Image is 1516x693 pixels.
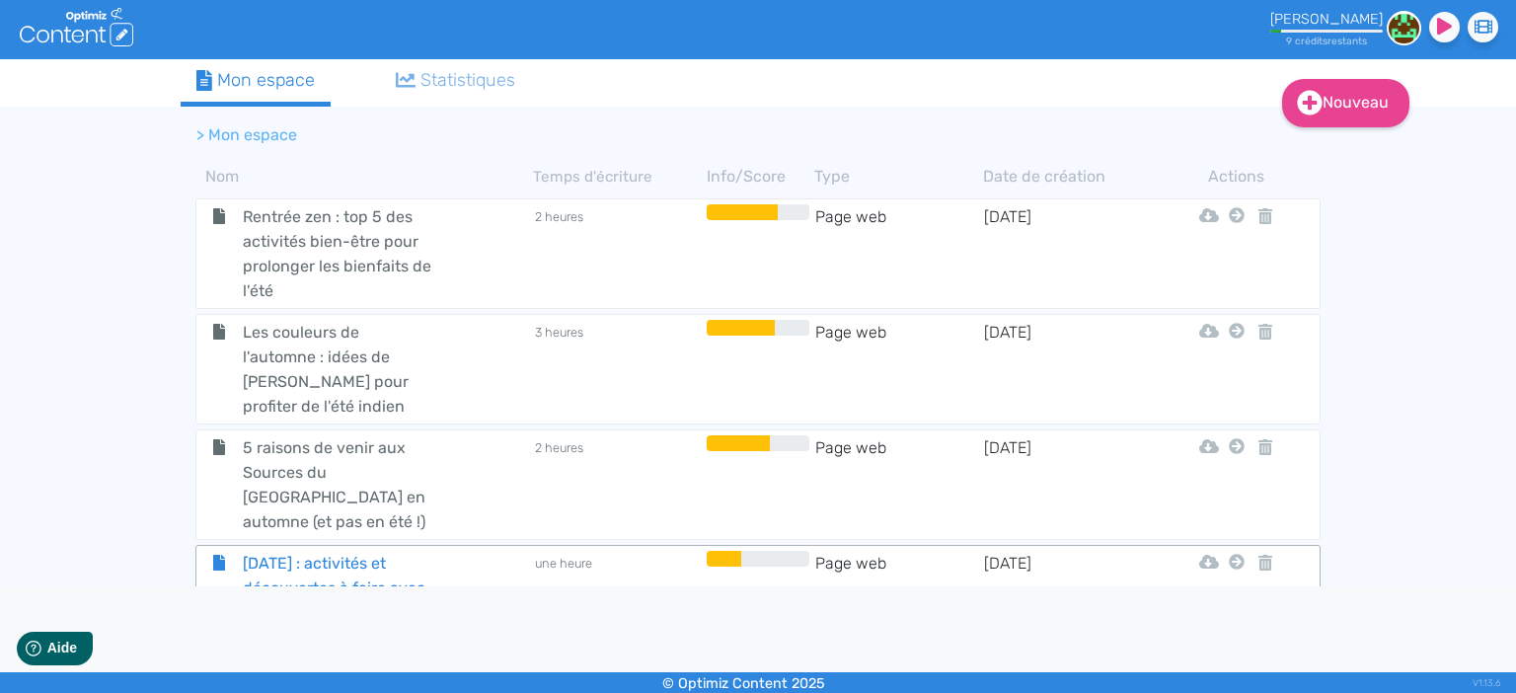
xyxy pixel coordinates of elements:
[983,435,1152,534] td: [DATE]
[228,204,450,303] span: Rentrée zen : top 5 des activités bien-être pour prolonger les bienfaits de l'été
[396,67,516,94] div: Statistiques
[1270,11,1383,28] div: [PERSON_NAME]
[533,435,702,534] td: 2 heures
[814,435,983,534] td: Page web
[228,320,450,419] span: Les couleurs de l'automne : idées de [PERSON_NAME] pour profiter de l'été indien
[195,165,533,189] th: Nom
[814,204,983,303] td: Page web
[662,675,825,692] small: © Optimiz Content 2025
[181,59,331,107] a: Mon espace
[702,165,814,189] th: Info/Score
[983,165,1152,189] th: Date de création
[983,204,1152,303] td: [DATE]
[181,112,1168,159] nav: breadcrumb
[983,551,1152,625] td: [DATE]
[814,165,983,189] th: Type
[1473,672,1501,693] div: V1.13.6
[1387,11,1421,45] img: c196cae49c909dfeeae31401f57600bd
[814,320,983,419] td: Page web
[1224,165,1250,189] th: Actions
[533,551,702,625] td: une heure
[983,320,1152,419] td: [DATE]
[814,551,983,625] td: Page web
[196,123,297,147] li: > Mon espace
[196,67,315,94] div: Mon espace
[1282,79,1409,127] a: Nouveau
[533,320,702,419] td: 3 heures
[228,551,450,625] span: [DATE] : activités et découvertes à faire avec les enfants
[1323,35,1327,47] span: s
[1362,35,1367,47] span: s
[228,435,450,534] span: 5 raisons de venir aux Sources du [GEOGRAPHIC_DATA] en automne (et pas en été !)
[533,204,702,303] td: 2 heures
[533,165,702,189] th: Temps d'écriture
[1286,35,1367,47] small: 9 crédit restant
[380,59,532,102] a: Statistiques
